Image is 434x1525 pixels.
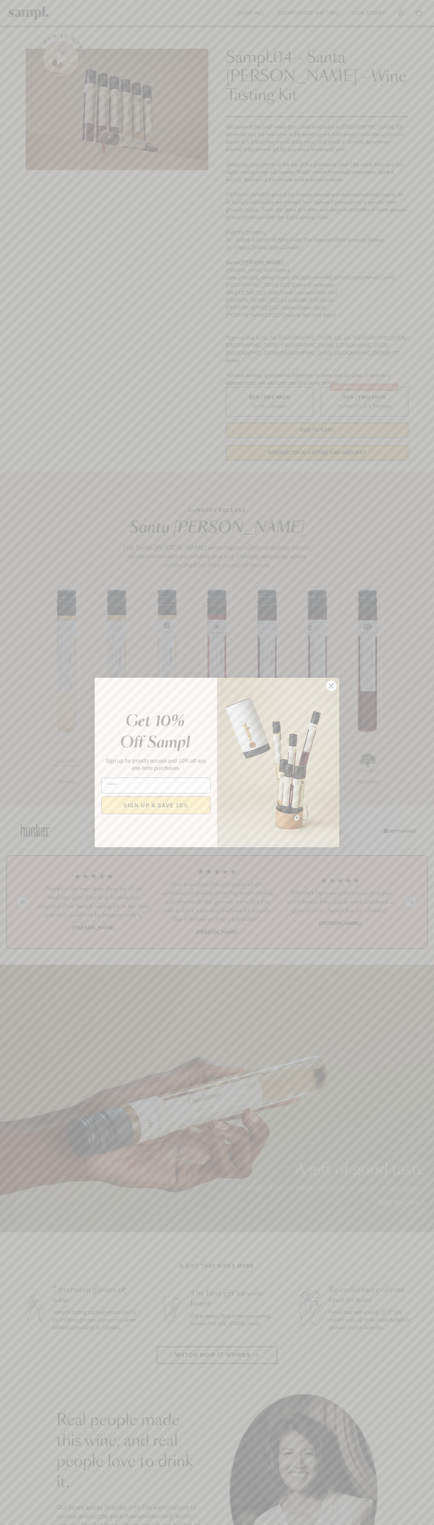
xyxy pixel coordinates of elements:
em: Get 10% Off Sampl [120,714,190,751]
input: Email [101,778,210,793]
button: Close dialog [326,680,337,691]
span: Sign up for priority access and 10% off any one-time purchases. [106,757,206,771]
button: SIGN UP & SAVE 10% [101,796,210,814]
img: 96933287-25a1-481a-a6d8-4dd623390dc6.png [217,678,339,847]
